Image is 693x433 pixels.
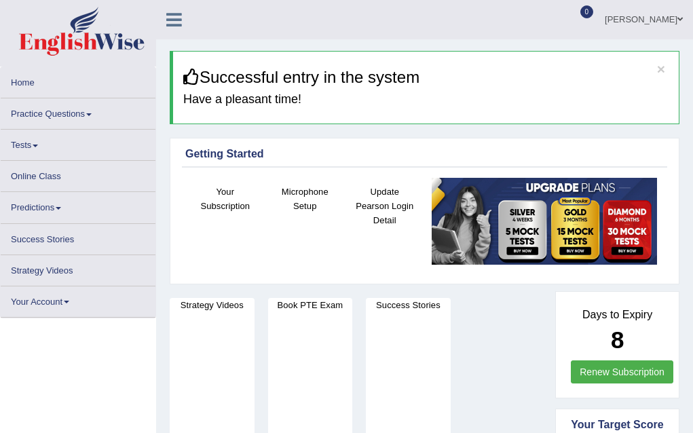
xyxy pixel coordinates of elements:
[1,161,155,187] a: Online Class
[183,69,669,86] h3: Successful entry in the system
[183,93,669,107] h4: Have a pleasant time!
[611,326,624,353] b: 8
[170,298,255,312] h4: Strategy Videos
[192,185,259,213] h4: Your Subscription
[571,309,664,321] h4: Days to Expiry
[1,130,155,156] a: Tests
[185,146,664,162] div: Getting Started
[1,224,155,250] a: Success Stories
[657,62,665,76] button: ×
[432,178,658,265] img: small5.jpg
[1,286,155,313] a: Your Account
[268,298,353,312] h4: Book PTE Exam
[366,298,451,312] h4: Success Stories
[272,185,339,213] h4: Microphone Setup
[571,417,664,433] div: Your Target Score
[580,5,594,18] span: 0
[1,98,155,125] a: Practice Questions
[571,360,673,383] a: Renew Subscription
[1,67,155,94] a: Home
[352,185,418,227] h4: Update Pearson Login Detail
[1,255,155,282] a: Strategy Videos
[1,192,155,219] a: Predictions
